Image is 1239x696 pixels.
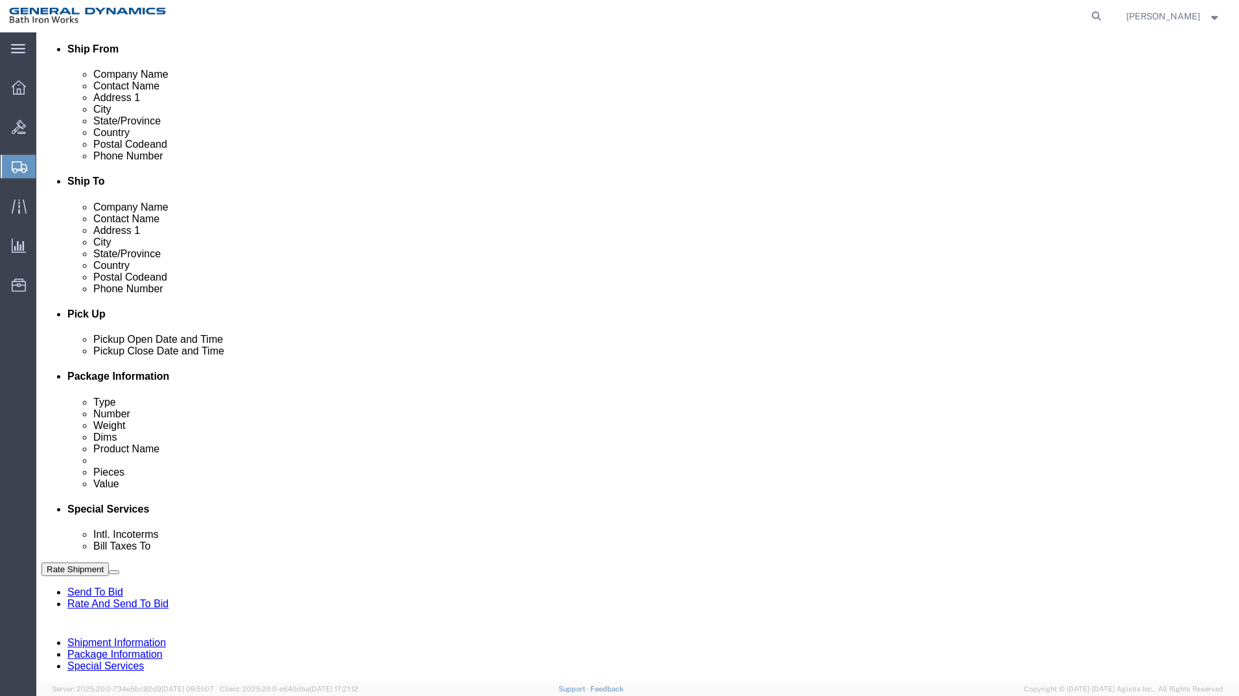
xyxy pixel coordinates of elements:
a: Support [559,685,591,693]
a: Feedback [590,685,623,693]
span: [DATE] 09:51:07 [161,685,214,693]
span: Debbie Brey [1126,9,1200,23]
img: logo [9,6,169,26]
iframe: FS Legacy Container [36,32,1239,682]
button: [PERSON_NAME] [1126,8,1222,24]
span: Server: 2025.20.0-734e5bc92d9 [52,685,214,693]
span: Copyright © [DATE]-[DATE] Agistix Inc., All Rights Reserved [1024,684,1223,695]
span: Client: 2025.20.0-e640dba [220,685,358,693]
span: [DATE] 17:21:12 [310,685,358,693]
